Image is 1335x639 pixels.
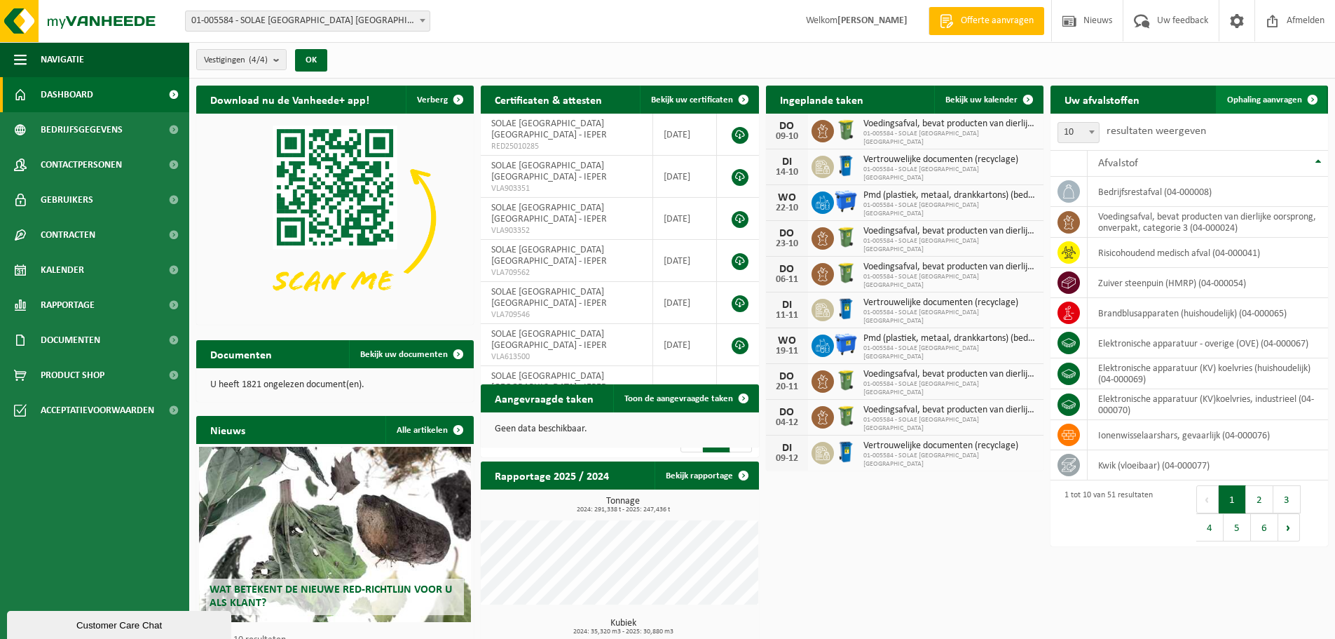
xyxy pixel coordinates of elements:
[495,424,744,434] p: Geen data beschikbaar.
[653,114,717,156] td: [DATE]
[1219,485,1246,513] button: 1
[834,297,858,321] img: WB-0240-HPE-BE-09
[1088,358,1328,389] td: elektronische apparatuur (KV) koelvries (huishoudelijk) (04-000069)
[773,311,801,321] div: 11-11
[653,282,717,324] td: [DATE]
[1058,123,1099,142] span: 10
[773,203,801,213] div: 22-10
[491,287,607,309] span: SOLAE [GEOGRAPHIC_DATA] [GEOGRAPHIC_DATA] - IEPER
[1088,268,1328,298] td: zuiver steenpuin (HMRP) (04-000054)
[651,95,733,105] span: Bekijk uw certificaten
[1107,126,1206,137] label: resultaten weergeven
[488,497,758,513] h3: Tonnage
[863,154,1036,166] span: Vertrouwelijke documenten (recyclage)
[773,382,801,392] div: 20-11
[491,141,642,152] span: RED25010285
[957,14,1037,28] span: Offerte aanvragen
[863,226,1036,237] span: Voedingsafval, bevat producten van dierlijke oorsprong, onverpakt, categorie 3
[834,154,858,177] img: WB-0240-HPE-BE-09
[1227,95,1302,105] span: Ophaling aanvragen
[1088,420,1328,450] td: ionenwisselaarshars, gevaarlijk (04-000076)
[196,114,474,322] img: Download de VHEPlus App
[773,168,801,177] div: 14-10
[773,443,801,454] div: DI
[1196,485,1219,513] button: Previous
[1251,513,1278,542] button: 6
[863,440,1036,452] span: Vertrouwelijke documenten (recyclage)
[945,95,1018,105] span: Bekijk uw kalender
[1098,158,1138,169] span: Afvalstof
[1246,485,1273,513] button: 2
[773,300,801,311] div: DI
[653,324,717,366] td: [DATE]
[41,323,100,358] span: Documenten
[834,440,858,464] img: WB-0240-HPE-BE-09
[491,371,607,393] span: SOLAE [GEOGRAPHIC_DATA] [GEOGRAPHIC_DATA] - IEPER
[1088,328,1328,358] td: elektronische apparatuur - overige (OVE) (04-000067)
[863,452,1036,469] span: 01-005584 - SOLAE [GEOGRAPHIC_DATA] [GEOGRAPHIC_DATA]
[863,262,1036,273] span: Voedingsafval, bevat producten van dierlijke oorsprong, onverpakt, categorie 3
[773,454,801,464] div: 09-12
[773,192,801,203] div: WO
[41,42,84,77] span: Navigatie
[1273,485,1301,513] button: 3
[773,156,801,168] div: DI
[491,203,607,224] span: SOLAE [GEOGRAPHIC_DATA] [GEOGRAPHIC_DATA] - IEPER
[653,366,717,419] td: [DATE]
[863,237,1036,254] span: 01-005584 - SOLAE [GEOGRAPHIC_DATA] [GEOGRAPHIC_DATA]
[204,50,268,71] span: Vestigingen
[834,261,858,285] img: WB-0240-HPE-GN-50
[491,351,642,363] span: VLA613500
[196,49,287,70] button: Vestigingen(4/4)
[655,462,758,490] a: Bekijk rapportage
[834,332,858,356] img: WB-1100-HPE-BE-01
[210,584,452,609] span: Wat betekent de nieuwe RED-richtlijn voor u als klant?
[1088,298,1328,328] td: brandblusapparaten (huishoudelijk) (04-000065)
[863,166,1036,182] span: 01-005584 - SOLAE [GEOGRAPHIC_DATA] [GEOGRAPHIC_DATA]
[834,368,858,392] img: WB-0240-HPE-GN-50
[640,86,758,114] a: Bekijk uw certificaten
[766,86,877,113] h2: Ingeplande taken
[406,86,472,114] button: Verberg
[863,416,1036,433] span: 01-005584 - SOLAE [GEOGRAPHIC_DATA] [GEOGRAPHIC_DATA]
[491,161,607,182] span: SOLAE [GEOGRAPHIC_DATA] [GEOGRAPHIC_DATA] - IEPER
[773,121,801,132] div: DO
[863,119,1036,130] span: Voedingsafval, bevat producten van dierlijke oorsprong, onverpakt, categorie 3
[1278,513,1300,542] button: Next
[613,384,758,412] a: Toon de aangevraagde taken
[934,86,1042,114] a: Bekijk uw kalender
[929,7,1044,35] a: Offerte aanvragen
[863,130,1036,147] span: 01-005584 - SOLAE [GEOGRAPHIC_DATA] [GEOGRAPHIC_DATA]
[834,118,858,142] img: WB-0240-HPE-GN-50
[863,190,1036,201] span: Pmd (plastiek, metaal, drankkartons) (bedrijven)
[624,394,733,403] span: Toon de aangevraagde taken
[491,225,642,236] span: VLA903352
[773,371,801,382] div: DO
[863,405,1036,416] span: Voedingsafval, bevat producten van dierlijke oorsprong, onverpakt, categorie 3
[1196,513,1224,542] button: 4
[1224,513,1251,542] button: 5
[196,340,286,368] h2: Documenten
[481,86,616,113] h2: Certificaten & attesten
[199,447,471,622] a: Wat betekent de nieuwe RED-richtlijn voor u als klant?
[773,347,801,356] div: 19-11
[773,418,801,428] div: 04-12
[863,380,1036,397] span: 01-005584 - SOLAE [GEOGRAPHIC_DATA] [GEOGRAPHIC_DATA]
[491,267,642,278] span: VLA709562
[41,147,122,182] span: Contactpersonen
[196,86,383,113] h2: Download nu de Vanheede+ app!
[863,201,1036,218] span: 01-005584 - SOLAE [GEOGRAPHIC_DATA] [GEOGRAPHIC_DATA]
[1216,86,1327,114] a: Ophaling aanvragen
[491,245,607,267] span: SOLAE [GEOGRAPHIC_DATA] [GEOGRAPHIC_DATA] - IEPER
[488,628,758,635] span: 2024: 35,320 m3 - 2025: 30,880 m3
[863,369,1036,380] span: Voedingsafval, bevat producten van dierlijke oorsprong, onverpakt, categorie 3
[773,335,801,347] div: WO
[653,240,717,282] td: [DATE]
[773,132,801,142] div: 09-10
[1088,450,1328,480] td: kwik (vloeibaar) (04-000077)
[488,506,758,513] span: 2024: 291,338 t - 2025: 247,436 t
[1057,122,1100,143] span: 10
[1050,86,1153,113] h2: Uw afvalstoffen
[417,95,448,105] span: Verberg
